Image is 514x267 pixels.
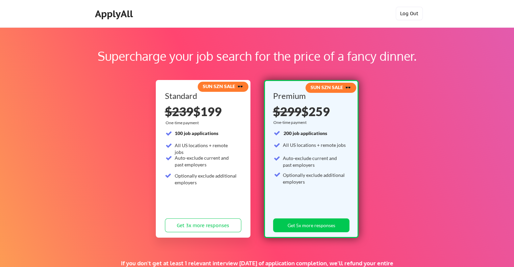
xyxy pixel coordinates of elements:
[175,130,218,136] strong: 100 job applications
[165,104,193,119] s: $239
[273,104,301,119] s: $299
[283,172,346,185] div: Optionally exclude additional employers
[203,83,243,89] strong: SUN SZN SALE 🕶️
[273,218,349,232] button: Get 5x more responses
[166,120,201,126] div: One-time payment
[43,47,471,65] div: Supercharge your job search for the price of a fancy dinner.
[273,120,309,125] div: One-time payment
[165,105,241,117] div: $199
[283,142,346,149] div: All US locations + remote jobs
[273,105,347,117] div: $259
[175,172,237,186] div: Optionally exclude additional employers
[95,8,135,20] div: ApplyAll
[273,92,347,100] div: Premium
[165,218,241,232] button: Get 3x more responses
[284,130,327,136] strong: 200 job applications
[311,84,351,90] strong: SUN SZN SALE 🕶️
[175,155,237,168] div: Auto-exclude current and past employers
[165,92,239,100] div: Standard
[283,155,346,168] div: Auto-exclude current and past employers
[175,142,237,155] div: All US locations + remote jobs
[396,7,423,20] button: Log Out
